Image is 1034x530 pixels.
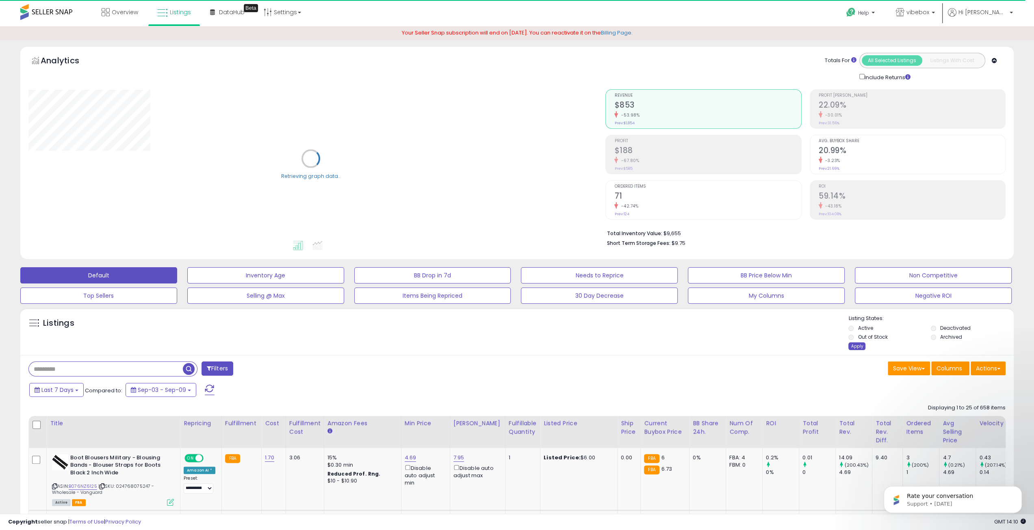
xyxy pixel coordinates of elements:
[844,462,868,468] small: (200.43%)
[936,364,962,372] span: Columns
[618,158,639,164] small: -67.80%
[943,454,975,461] div: 4.7
[52,454,174,505] div: ASIN:
[928,404,1006,412] div: Displaying 1 to 25 of 658 items
[405,454,416,462] a: 4.69
[187,288,344,304] button: Selling @ Max
[225,454,240,463] small: FBA
[618,112,639,118] small: -53.98%
[327,461,395,469] div: $0.30 min
[888,361,930,375] button: Save View
[644,454,659,463] small: FBA
[614,121,634,125] small: Prev: $1,854
[839,454,872,461] div: 14.09
[871,469,1034,526] iframe: Intercom notifications message
[848,315,1014,322] p: Listing States:
[170,8,191,16] span: Listings
[544,454,611,461] div: $6.00
[8,518,141,526] div: seller snap | |
[614,166,632,171] small: Prev: $585
[327,478,395,485] div: $10 - $10.90
[819,146,1005,157] h2: 20.99%
[354,267,511,283] button: BB Drop in 7d
[846,7,856,17] i: Get Help
[822,158,840,164] small: -3.23%
[958,8,1007,16] span: Hi [PERSON_NAME]
[644,465,659,474] small: FBA
[911,462,929,468] small: (200%)
[614,139,801,143] span: Profit
[819,121,839,125] small: Prev: 31.56%
[858,324,873,331] label: Active
[453,463,499,479] div: Disable auto adjust max
[509,419,537,436] div: Fulfillable Quantity
[219,8,245,16] span: DataHub
[971,361,1006,375] button: Actions
[265,419,282,428] div: Cost
[184,419,218,428] div: Repricing
[839,469,872,476] div: 4.69
[819,166,839,171] small: Prev: 21.69%
[906,454,939,461] div: 3
[289,419,321,436] div: Fulfillment Cost
[41,55,95,68] h5: Analytics
[265,454,274,462] a: 1.70
[52,483,154,495] span: | SKU: 024768075247 - Wholesale - Vanguard
[138,386,186,394] span: Sep-03 - Sep-09
[979,419,1009,428] div: Velocity
[819,139,1005,143] span: Avg. Buybox Share
[876,419,899,445] div: Total Rev. Diff.
[848,342,865,350] div: Apply
[729,454,756,461] div: FBA: 4
[693,419,722,436] div: BB Share 24h.
[70,454,169,479] b: Boot Blousers Military - Blousing Bands - Blouser Straps for Boots Black 2 Inch Wide
[20,288,177,304] button: Top Sellers
[453,454,464,462] a: 7.95
[621,419,637,436] div: Ship Price
[688,267,845,283] button: BB Price Below Min
[20,267,177,283] button: Default
[948,462,965,468] small: (0.21%)
[858,9,869,16] span: Help
[52,499,71,506] span: All listings currently available for purchase on Amazon
[644,419,686,436] div: Current Buybox Price
[825,57,856,65] div: Totals For
[72,499,86,506] span: FBA
[112,8,138,16] span: Overview
[840,1,883,26] a: Help
[621,454,634,461] div: 0.00
[281,173,340,180] div: Retrieving graph data..
[69,483,97,490] a: B076NZ6125
[327,419,398,428] div: Amazon Fees
[327,470,381,477] b: Reduced Prof. Rng.
[544,454,581,461] b: Listed Price:
[940,333,962,340] label: Archived
[126,383,196,397] button: Sep-03 - Sep-09
[906,8,929,16] span: vibebox
[405,463,444,487] div: Disable auto adjust min
[931,361,969,375] button: Columns
[802,419,832,436] div: Total Profit
[85,387,122,394] span: Compared to:
[614,184,801,189] span: Ordered Items
[614,93,801,98] span: Revenue
[661,454,665,461] span: 6
[184,476,215,494] div: Preset:
[50,419,177,428] div: Title
[184,467,215,474] div: Amazon AI *
[853,72,920,82] div: Include Returns
[327,428,332,435] small: Amazon Fees.
[289,454,318,461] div: 3.06
[819,212,841,216] small: Prev: 104.08%
[614,212,629,216] small: Prev: 124
[521,288,678,304] button: 30 Day Decrease
[819,191,1005,202] h2: 59.14%
[822,203,842,209] small: -43.18%
[327,454,395,461] div: 15%
[876,454,896,461] div: 9.40
[858,333,887,340] label: Out of Stock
